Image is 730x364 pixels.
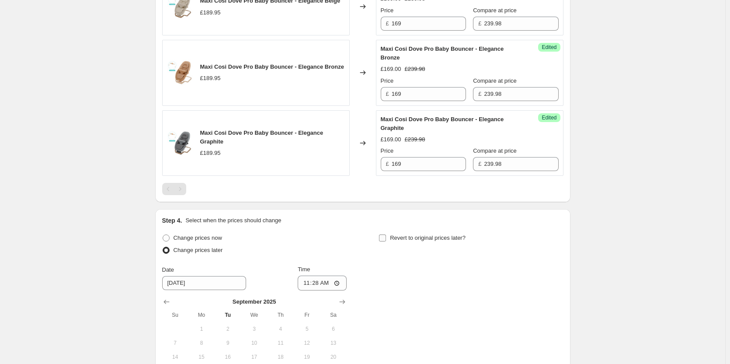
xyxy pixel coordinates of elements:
button: Thursday September 18 2025 [268,350,294,364]
button: Friday September 12 2025 [294,336,320,350]
button: Monday September 8 2025 [188,336,215,350]
button: Tuesday September 16 2025 [215,350,241,364]
button: Saturday September 13 2025 [320,336,346,350]
button: Show previous month, August 2025 [160,296,173,308]
img: Dove_seat-01_80x.jpg [167,59,193,86]
th: Thursday [268,308,294,322]
th: Monday [188,308,215,322]
span: Price [381,7,394,14]
button: Friday September 19 2025 [294,350,320,364]
span: Mo [192,311,211,318]
span: 4 [271,325,290,332]
span: Change prices now [174,234,222,241]
span: 18 [271,353,290,360]
button: Thursday September 11 2025 [268,336,294,350]
span: Compare at price [473,77,517,84]
span: 1 [192,325,211,332]
span: 3 [244,325,264,332]
span: Maxi Cosi Dove Pro Baby Bouncer - Elegance Bronze [381,45,504,61]
span: 14 [166,353,185,360]
span: 2 [218,325,237,332]
span: Maxi Cosi Dove Pro Baby Bouncer - Elegance Graphite [381,116,504,131]
button: Saturday September 20 2025 [320,350,346,364]
span: 16 [218,353,237,360]
button: Saturday September 6 2025 [320,322,346,336]
button: Tuesday September 2 2025 [215,322,241,336]
span: £ [386,20,389,27]
strike: £239.98 [405,65,425,73]
span: 7 [166,339,185,346]
span: 17 [244,353,264,360]
input: 12:00 [298,276,347,290]
span: Tu [218,311,237,318]
span: Fr [297,311,316,318]
strike: £239.98 [405,135,425,144]
span: Edited [542,44,556,51]
span: 11 [271,339,290,346]
span: 6 [323,325,343,332]
button: Friday September 5 2025 [294,322,320,336]
span: 12 [297,339,316,346]
span: Th [271,311,290,318]
span: Revert to original prices later? [390,234,466,241]
span: Compare at price [473,7,517,14]
span: Compare at price [473,147,517,154]
span: Change prices later [174,247,223,253]
button: Sunday September 14 2025 [162,350,188,364]
span: 20 [323,353,343,360]
span: £ [386,91,389,97]
button: Thursday September 4 2025 [268,322,294,336]
button: Tuesday September 9 2025 [215,336,241,350]
span: 10 [244,339,264,346]
span: 8 [192,339,211,346]
button: Sunday September 7 2025 [162,336,188,350]
img: Dove_seat-03_80x.jpg [167,130,193,156]
th: Friday [294,308,320,322]
button: Wednesday September 10 2025 [241,336,267,350]
th: Wednesday [241,308,267,322]
th: Saturday [320,308,346,322]
div: £169.00 [381,135,401,144]
span: £ [478,161,481,167]
h2: Step 4. [162,216,182,225]
button: Monday September 1 2025 [188,322,215,336]
span: £ [478,91,481,97]
p: Select when the prices should change [185,216,281,225]
th: Tuesday [215,308,241,322]
span: £ [478,20,481,27]
button: Monday September 15 2025 [188,350,215,364]
span: 5 [297,325,316,332]
span: Sa [323,311,343,318]
span: Maxi Cosi Dove Pro Baby Bouncer - Elegance Bronze [200,63,344,70]
div: £189.95 [200,149,221,157]
span: Su [166,311,185,318]
span: 9 [218,339,237,346]
span: Price [381,147,394,154]
span: We [244,311,264,318]
span: 15 [192,353,211,360]
span: £ [386,161,389,167]
nav: Pagination [162,183,186,195]
span: Time [298,266,310,273]
button: Show next month, October 2025 [336,296,348,308]
th: Sunday [162,308,188,322]
span: Date [162,266,174,273]
span: 19 [297,353,316,360]
span: Maxi Cosi Dove Pro Baby Bouncer - Elegance Graphite [200,129,323,145]
input: 9/23/2025 [162,276,246,290]
span: Edited [542,114,556,121]
button: Wednesday September 17 2025 [241,350,267,364]
div: £189.95 [200,74,221,83]
div: £189.95 [200,8,221,17]
span: 13 [323,339,343,346]
button: Wednesday September 3 2025 [241,322,267,336]
span: Price [381,77,394,84]
div: £169.00 [381,65,401,73]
